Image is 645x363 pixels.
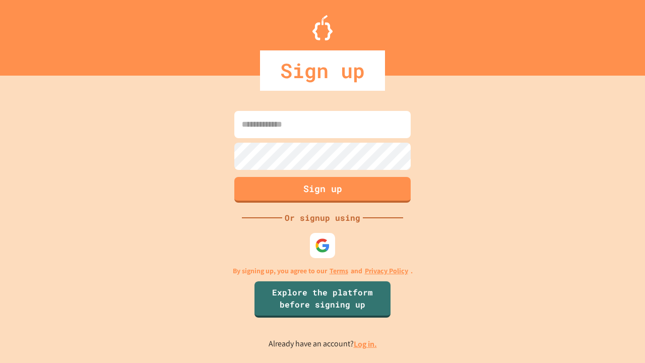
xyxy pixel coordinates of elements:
[365,266,408,276] a: Privacy Policy
[312,15,333,40] img: Logo.svg
[603,323,635,353] iframe: chat widget
[254,281,391,318] a: Explore the platform before signing up
[282,212,363,224] div: Or signup using
[269,338,377,350] p: Already have an account?
[315,238,330,253] img: google-icon.svg
[330,266,348,276] a: Terms
[234,177,411,203] button: Sign up
[260,50,385,91] div: Sign up
[354,339,377,349] a: Log in.
[233,266,413,276] p: By signing up, you agree to our and .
